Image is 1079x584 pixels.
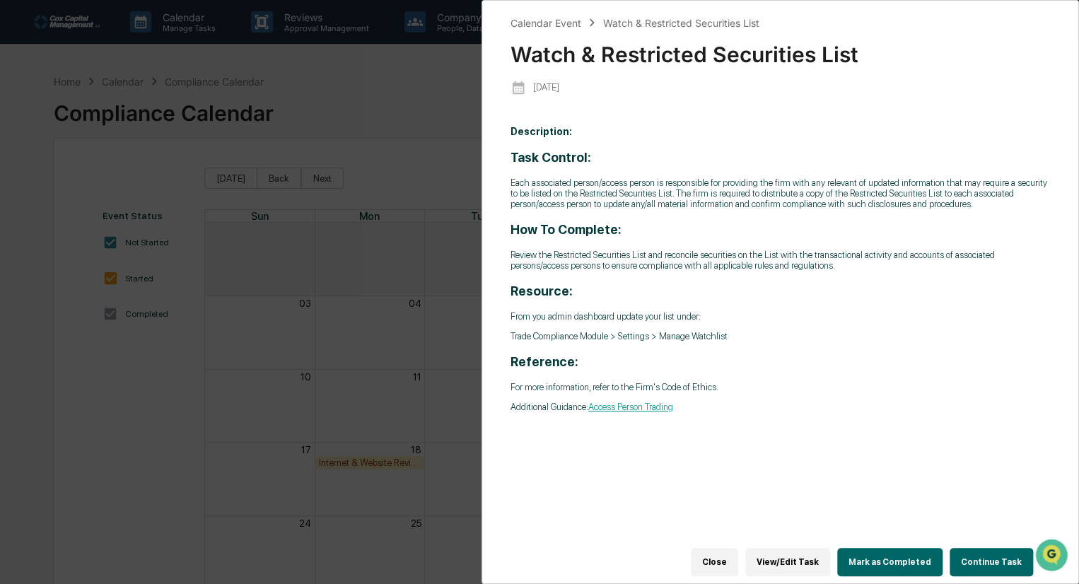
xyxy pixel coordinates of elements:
[511,222,622,237] strong: How To Complete:
[511,311,1050,322] p: From you admin dashboard update your list under:
[533,82,559,93] p: [DATE]
[511,150,591,165] strong: Task Control:
[511,30,1050,67] div: Watch & Restricted Securities List
[511,331,1050,341] p: Trade Compliance Module > Settings > Manage Watchlist
[14,180,25,191] div: 🖐️
[511,354,578,369] strong: Reference:
[103,180,114,191] div: 🗄️
[950,548,1033,576] button: Continue Task
[511,284,573,298] strong: Resource:
[117,178,175,192] span: Attestations
[1034,537,1072,576] iframe: Open customer support
[14,108,40,134] img: 1746055101610-c473b297-6a78-478c-a979-82029cc54cd1
[48,108,232,122] div: Start new chat
[240,112,257,129] button: Start new chat
[588,402,673,412] a: Access Person Trading
[602,17,759,29] div: Watch & Restricted Securities List
[511,126,572,137] b: Description:
[511,177,1050,209] p: Each associated person/access person is responsible for providing the firm with any relevant of u...
[511,250,1050,271] p: Review the Restricted Securities List and reconcile securities on the List with the transactional...
[97,173,181,198] a: 🗄️Attestations
[837,548,943,576] button: Mark as Completed
[511,17,581,29] div: Calendar Event
[28,178,91,192] span: Preclearance
[48,122,179,134] div: We're available if you need us!
[745,548,830,576] button: View/Edit Task
[8,173,97,198] a: 🖐️Preclearance
[511,402,1050,412] p: Additional Guidance:
[8,199,95,225] a: 🔎Data Lookup
[100,239,171,250] a: Powered byPylon
[141,240,171,250] span: Pylon
[28,205,89,219] span: Data Lookup
[691,548,738,576] button: Close
[14,30,257,52] p: How can we help?
[14,206,25,218] div: 🔎
[511,382,1050,392] p: For more information, refer to the Firm's Code of Ethics.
